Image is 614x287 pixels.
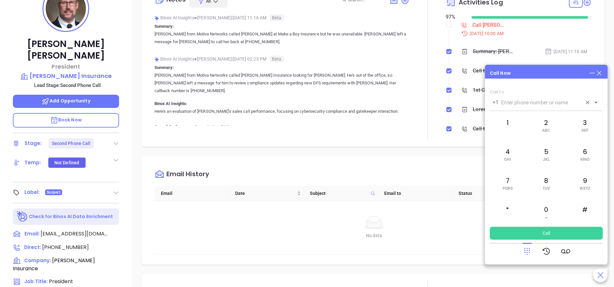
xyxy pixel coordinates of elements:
[154,57,159,62] img: svg%3e
[567,112,603,138] div: 3
[545,48,587,55] div: [DATE] 11:16 AM
[166,171,209,179] div: Email History
[154,124,207,129] b: Overall Performance Score:
[528,112,564,138] div: 2
[24,230,40,238] span: Email:
[310,190,368,197] span: Subject
[528,170,564,196] div: 8
[50,117,82,123] span: Book Now
[47,189,61,196] span: Suspect
[49,278,73,285] span: President
[473,124,515,134] div: Call to [PERSON_NAME]
[24,158,41,167] div: Temp:
[24,244,41,251] span: Direct :
[472,20,507,30] div: Call [PERSON_NAME] to follow up
[41,230,108,238] span: [EMAIL_ADDRESS][DOMAIN_NAME]
[503,186,513,191] span: PQRS
[154,65,174,70] b: Summary:
[591,98,600,107] button: Open
[194,56,197,62] span: ●
[154,24,174,29] b: Summary:
[473,66,515,76] div: Call to [PERSON_NAME]
[54,158,79,168] div: Not Defined
[229,186,303,201] th: Date
[24,187,40,197] div: Label:
[490,141,525,167] div: 4
[235,190,295,197] span: Date
[457,30,591,37] div: [DATE] 10:00 AM
[493,99,498,106] p: +1
[13,62,119,71] p: President
[473,105,515,114] div: Loremip: Dolors amet Consec Adipisci elitse Doeiu Temporinc utlabor etd Magna Aliquaen. Ad'm ven ...
[473,85,515,95] div: 1st Call NY INS Q3
[490,70,511,77] div: Call Now
[490,112,525,138] div: 1
[567,199,603,225] div: #
[154,30,409,46] p: [PERSON_NAME] from Motiva Networks called [PERSON_NAME] at Make a Boy Insurance but he was unavai...
[581,128,589,133] span: DEF
[154,54,409,64] div: Binox AI Insights [PERSON_NAME] | [DATE] 02:23 PM
[501,99,582,106] input: Enter phone number or name
[24,257,51,264] span: Company:
[528,199,564,225] div: 0
[162,232,586,239] div: No data
[543,186,550,191] span: TUV
[13,257,95,272] span: [PERSON_NAME] Insurance
[270,56,284,62] span: Beta
[543,157,550,162] span: JKL
[567,141,603,167] div: 6
[542,128,550,133] span: ABC
[583,98,592,107] button: Clear
[504,157,511,162] span: GHI
[567,170,603,196] div: 9
[490,227,603,240] button: Call
[42,98,90,104] span: Add Opportunity
[42,244,89,251] span: [PHONE_NUMBER]
[154,16,159,21] img: svg%3e
[154,101,188,106] b: Binox AI Insights:
[581,157,590,162] span: MNO
[24,278,48,285] span: Job Title:
[490,170,525,196] div: 7
[13,72,119,81] a: [PERSON_NAME] Insurance
[17,211,28,222] img: Ai-Enrich-DaqCidB-.svg
[270,14,284,21] span: Beta
[154,13,409,23] div: Binox AI Insights [PERSON_NAME] | [DATE] 11:16 AM
[29,213,113,220] p: Check for Binox AI Data Enrichment
[446,13,463,21] div: 97 %
[528,141,564,167] div: 5
[545,215,547,220] span: +
[452,186,526,201] th: Status
[24,139,42,148] div: Stage:
[194,15,197,20] span: ●
[473,47,515,56] div: Summary: [PERSON_NAME] from Motiva Networks called [PERSON_NAME] at Make a Boy Insurance but he w...
[52,138,91,148] div: Second Phone Call
[154,72,409,95] p: [PERSON_NAME] from Motiva Networks called [PERSON_NAME] Insurance looking for [PERSON_NAME]. He's...
[13,38,119,62] p: [PERSON_NAME] [PERSON_NAME]
[490,89,504,95] span: Call To
[16,81,119,90] p: Lead Stage: Second Phone Call
[580,186,590,191] span: WXYZ
[154,186,229,201] th: Email
[378,186,452,201] th: Email to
